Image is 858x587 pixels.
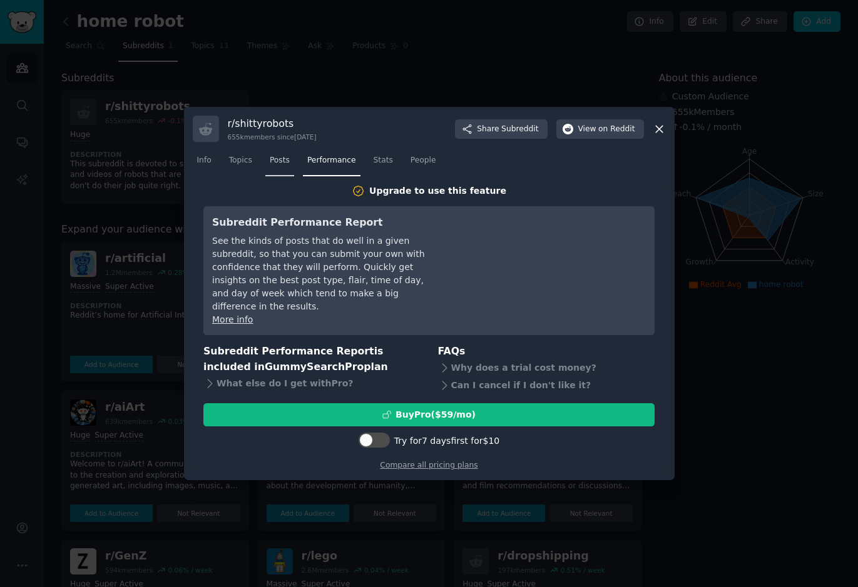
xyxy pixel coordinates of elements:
button: ShareSubreddit [455,119,547,139]
span: Stats [374,155,393,166]
span: Topics [229,155,252,166]
div: See the kinds of posts that do well in a given subreddit, so that you can submit your own with co... [212,234,441,313]
div: What else do I get with Pro ? [203,374,421,392]
a: Info [193,151,216,176]
iframe: YouTube video player [458,215,646,309]
h3: r/ shittyrobots [228,117,317,130]
h3: Subreddit Performance Report [212,215,441,231]
h3: Subreddit Performance Report is included in plan [203,344,421,374]
span: GummySearch Pro [265,361,364,373]
div: Why does a trial cost money? [438,359,655,377]
span: View [578,124,635,135]
a: Posts [265,151,294,176]
span: Performance [307,155,356,166]
button: BuyPro($59/mo) [203,403,655,426]
div: Try for 7 days first for $10 [394,434,499,448]
span: Share [477,124,538,135]
span: People [411,155,436,166]
div: Upgrade to use this feature [369,184,506,198]
a: Topics [225,151,257,176]
a: Compare all pricing plans [380,461,478,469]
button: Viewon Reddit [556,119,644,139]
div: 655k members since [DATE] [228,133,317,141]
span: on Reddit [598,124,635,135]
div: Buy Pro ($ 59 /mo ) [396,408,476,421]
a: More info [212,314,253,324]
h3: FAQs [438,344,655,359]
a: Performance [303,151,360,176]
span: Info [197,155,212,166]
a: People [406,151,441,176]
a: Stats [369,151,397,176]
span: Posts [270,155,290,166]
div: Can I cancel if I don't like it? [438,377,655,394]
span: Subreddit [501,124,538,135]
